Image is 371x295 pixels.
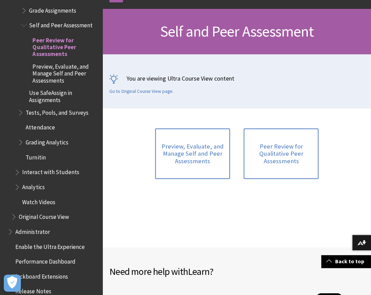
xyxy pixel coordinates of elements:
span: Learn [188,265,209,278]
span: Attendance [26,122,55,131]
span: Original Course View [19,211,69,220]
span: Turnitin [26,151,45,160]
a: Peer Review for Qualitative Peer Assessments [244,128,318,179]
span: Preview, Evaluate, and Manage Self and Peer Assessments [32,60,98,83]
span: Tests, Pools, and Surveys [26,107,88,116]
span: Administrator [15,226,50,235]
span: Use SafeAssign in Assignments [29,87,98,103]
h2: Need more help with ? [109,264,364,279]
span: Enable the Ultra Experience [15,241,84,250]
span: Self and Peer Assessment [160,22,314,41]
p: You are viewing Ultra Course View content [109,74,364,83]
span: Self and Peer Assessment [29,19,92,28]
a: Preview, Evaluate, and Manage Self and Peer Assessments [155,128,230,179]
span: Peer Review for Qualitative Peer Assessments [32,34,98,57]
span: Release Notes [15,285,51,295]
span: Interact with Students [22,166,79,175]
button: Open Preferences [4,275,21,292]
span: Grading Analytics [26,136,68,145]
span: Performance Dashboard [15,255,75,265]
a: Go to Original Course View page. [109,88,174,95]
span: Blackboard Extensions [12,270,68,280]
span: Watch Videos [22,196,55,205]
span: Analytics [22,181,44,190]
span: Grade Assignments [29,4,76,14]
a: Back to top [321,255,371,268]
